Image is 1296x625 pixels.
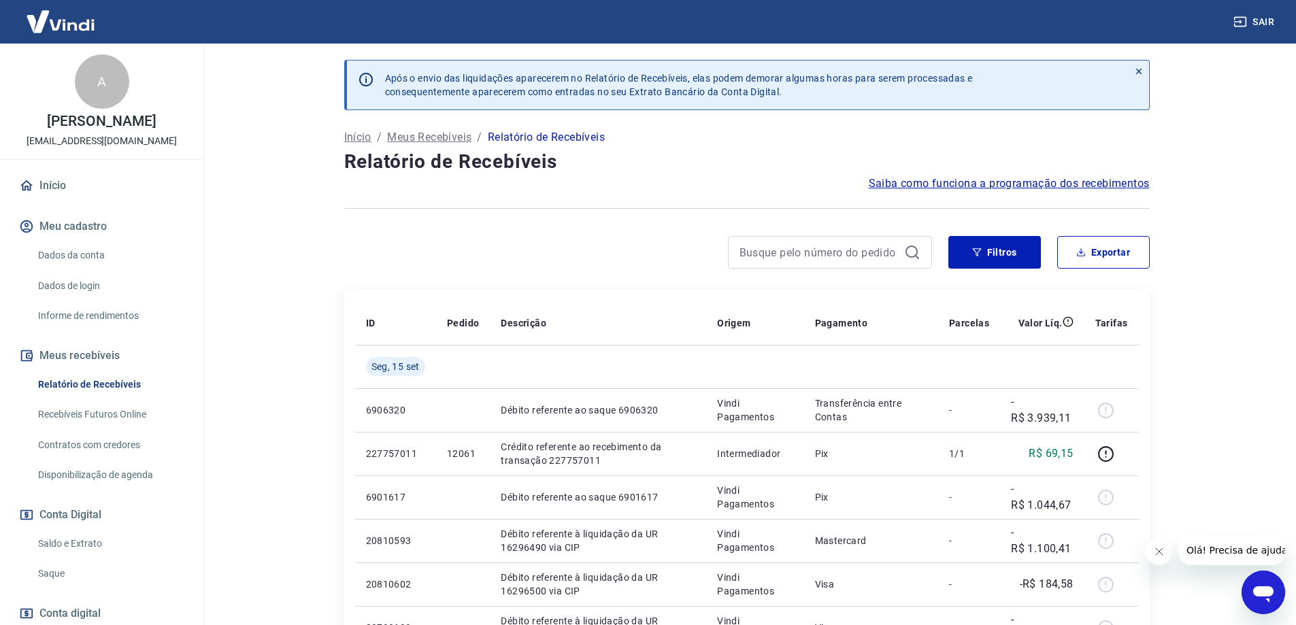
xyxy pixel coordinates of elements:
[33,461,187,489] a: Disponibilização de agenda
[815,447,927,460] p: Pix
[1231,10,1280,35] button: Sair
[501,490,695,504] p: Débito referente ao saque 6901617
[948,236,1041,269] button: Filtros
[56,79,67,90] img: tab_domain_overview_orange.svg
[501,440,695,467] p: Crédito referente ao recebimento da transação 227757011
[1242,571,1285,614] iframe: Botão para abrir a janela de mensagens
[815,490,927,504] p: Pix
[366,534,425,547] p: 20810593
[16,1,105,42] img: Vindi
[717,484,793,511] p: Vindi Pagamentos
[501,527,695,554] p: Débito referente à liquidação da UR 16296490 via CIP
[949,447,989,460] p: 1/1
[949,316,989,330] p: Parcelas
[22,35,33,46] img: website_grey.svg
[33,530,187,558] a: Saldo e Extrato
[366,490,425,504] p: 6901617
[949,534,989,547] p: -
[144,79,154,90] img: tab_keywords_by_traffic_grey.svg
[1057,236,1150,269] button: Exportar
[501,403,695,417] p: Débito referente ao saque 6906320
[1029,445,1073,462] p: R$ 69,15
[717,571,793,598] p: Vindi Pagamentos
[16,500,187,530] button: Conta Digital
[385,71,973,99] p: Após o envio das liquidações aparecerem no Relatório de Recebíveis, elas podem demorar algumas ho...
[1011,394,1073,426] p: -R$ 3.939,11
[33,401,187,428] a: Recebíveis Futuros Online
[377,129,382,146] p: /
[366,316,376,330] p: ID
[815,396,927,424] p: Transferência entre Contas
[740,242,899,263] input: Busque pelo número do pedido
[447,447,479,460] p: 12061
[33,272,187,300] a: Dados de login
[717,527,793,554] p: Vindi Pagamentos
[1178,535,1285,565] iframe: Mensagem da empresa
[71,80,104,89] div: Domínio
[33,560,187,588] a: Saque
[27,134,177,148] p: [EMAIL_ADDRESS][DOMAIN_NAME]
[33,371,187,399] a: Relatório de Recebíveis
[477,129,482,146] p: /
[39,604,101,623] span: Conta digital
[75,54,129,109] div: A
[501,571,695,598] p: Débito referente à liquidação da UR 16296500 via CIP
[1146,538,1173,565] iframe: Fechar mensagem
[366,403,425,417] p: 6906320
[501,316,546,330] p: Descrição
[33,302,187,330] a: Informe de rendimentos
[366,447,425,460] p: 227757011
[869,175,1150,192] a: Saiba como funciona a programação dos recebimentos
[38,22,67,33] div: v 4.0.25
[717,316,750,330] p: Origem
[447,316,479,330] p: Pedido
[949,403,989,417] p: -
[16,212,187,241] button: Meu cadastro
[35,35,195,46] div: [PERSON_NAME]: [DOMAIN_NAME]
[159,80,218,89] div: Palavras-chave
[16,171,187,201] a: Início
[33,241,187,269] a: Dados da conta
[488,129,605,146] p: Relatório de Recebíveis
[371,360,420,373] span: Seg, 15 set
[1020,576,1074,592] p: -R$ 184,58
[366,577,425,591] p: 20810602
[8,10,114,20] span: Olá! Precisa de ajuda?
[47,114,156,129] p: [PERSON_NAME]
[1018,316,1063,330] p: Valor Líq.
[949,490,989,504] p: -
[16,341,187,371] button: Meus recebíveis
[344,148,1150,175] h4: Relatório de Recebíveis
[815,316,868,330] p: Pagamento
[22,22,33,33] img: logo_orange.svg
[717,447,793,460] p: Intermediador
[1095,316,1128,330] p: Tarifas
[717,396,793,424] p: Vindi Pagamentos
[344,129,371,146] a: Início
[33,431,187,459] a: Contratos com credores
[815,534,927,547] p: Mastercard
[815,577,927,591] p: Visa
[387,129,471,146] a: Meus Recebíveis
[949,577,989,591] p: -
[1011,524,1073,557] p: -R$ 1.100,41
[1011,481,1073,513] p: -R$ 1.044,67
